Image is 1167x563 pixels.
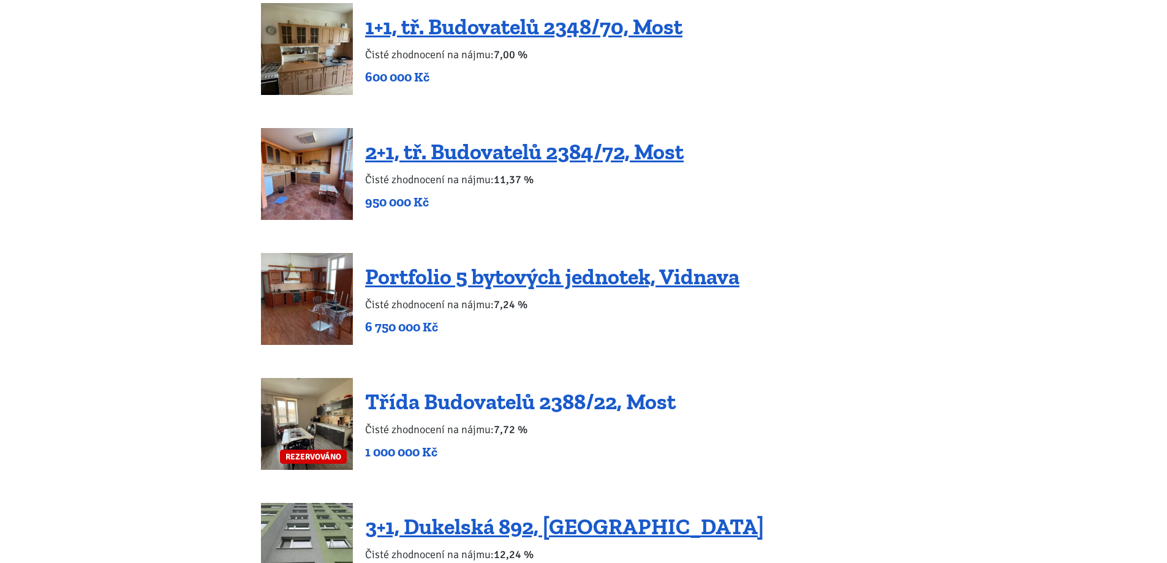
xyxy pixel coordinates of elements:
a: 3+1, Dukelská 892, [GEOGRAPHIC_DATA] [365,513,764,540]
p: Čisté zhodnocení na nájmu: [365,171,684,188]
a: 1+1, tř. Budovatelů 2348/70, Most [365,13,682,40]
b: 7,24 % [494,298,527,311]
b: 11,37 % [494,173,534,186]
span: REZERVOVÁNO [280,450,347,464]
a: Portfolio 5 bytových jednotek, Vidnava [365,263,739,290]
b: 7,00 % [494,48,527,61]
p: 6 750 000 Kč [365,319,739,336]
p: 950 000 Kč [365,194,684,211]
p: Čisté zhodnocení na nájmu: [365,296,739,313]
a: Třída Budovatelů 2388/22, Most [365,388,676,415]
b: 7,72 % [494,423,527,436]
p: 600 000 Kč [365,69,682,86]
p: Čisté zhodnocení na nájmu: [365,421,676,438]
b: 12,24 % [494,548,534,561]
a: 2+1, tř. Budovatelů 2384/72, Most [365,138,684,165]
p: Čisté zhodnocení na nájmu: [365,46,682,63]
p: 1 000 000 Kč [365,444,676,461]
p: Čisté zhodnocení na nájmu: [365,546,764,563]
a: REZERVOVÁNO [261,378,353,470]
